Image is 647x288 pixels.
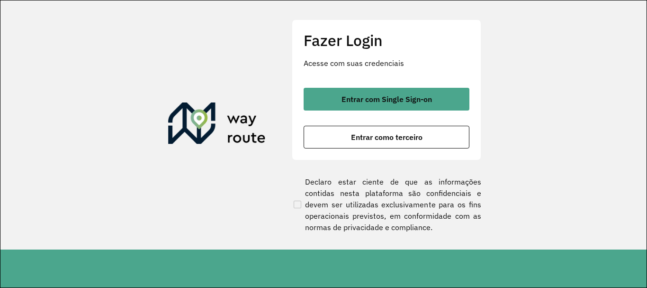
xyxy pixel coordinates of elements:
img: Roteirizador AmbevTech [168,102,266,148]
span: Entrar como terceiro [351,133,422,141]
label: Declaro estar ciente de que as informações contidas nesta plataforma são confidenciais e devem se... [292,176,481,233]
h2: Fazer Login [304,31,469,49]
span: Entrar com Single Sign-on [341,95,432,103]
p: Acesse com suas credenciais [304,57,469,69]
button: button [304,126,469,149]
button: button [304,88,469,111]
